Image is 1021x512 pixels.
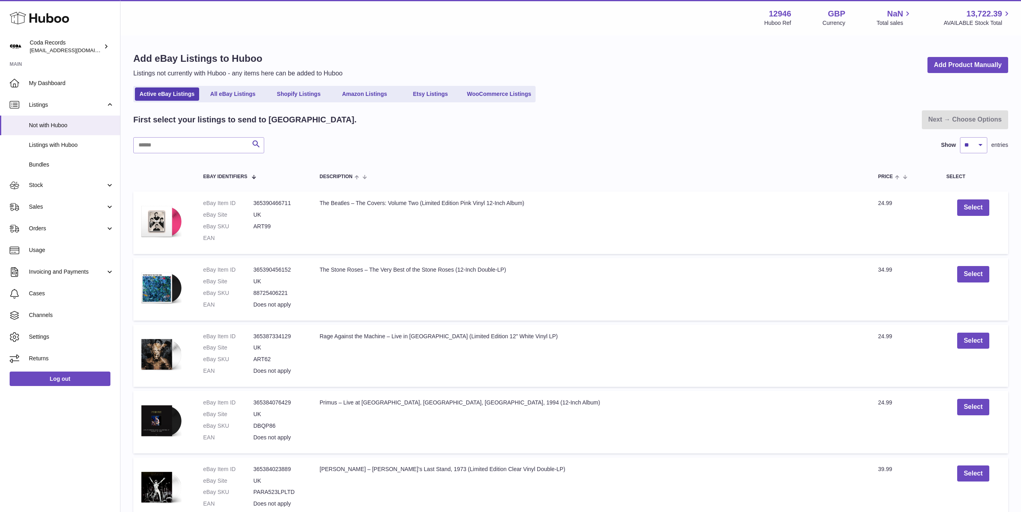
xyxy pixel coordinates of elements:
[957,199,989,216] button: Select
[253,333,304,340] dd: 365387334129
[966,8,1002,19] span: 13,722.39
[135,87,199,101] a: Active eBay Listings
[464,87,534,101] a: WooCommerce Listings
[203,367,253,375] dt: EAN
[878,399,892,406] span: 24.99
[29,333,114,341] span: Settings
[203,211,253,219] dt: eBay Site
[203,488,253,496] dt: eBay SKU
[769,8,791,19] strong: 12946
[203,223,253,230] dt: eBay SKU
[944,19,1011,27] span: AVAILABLE Stock Total
[253,289,304,297] dd: 88725406221
[203,344,253,351] dt: eBay Site
[320,174,353,179] span: Description
[253,211,304,219] dd: UK
[29,101,106,109] span: Listings
[253,399,304,406] dd: 365384076429
[320,199,862,207] div: The Beatles – The Covers: Volume Two (Limited Edition Pink Vinyl 12-Inch Album)
[876,8,912,27] a: NaN Total sales
[253,278,304,285] dd: UK
[203,174,247,179] span: eBay Identifiers
[203,289,253,297] dt: eBay SKU
[29,290,114,297] span: Cases
[29,355,114,362] span: Returns
[878,266,892,273] span: 34.99
[29,268,106,276] span: Invoicing and Payments
[320,399,862,406] div: Primus – Live at [GEOGRAPHIC_DATA], [GEOGRAPHIC_DATA], [GEOGRAPHIC_DATA], 1994 (12-Inch Album)
[203,422,253,430] dt: eBay SKU
[203,410,253,418] dt: eBay Site
[10,372,110,386] a: Log out
[203,399,253,406] dt: eBay Item ID
[133,52,342,65] h1: Add eBay Listings to Huboo
[253,434,304,441] dd: Does not apply
[944,8,1011,27] a: 13,722.39 AVAILABLE Stock Total
[253,488,304,496] dd: PARA523LPLTD
[29,181,106,189] span: Stock
[878,200,892,206] span: 24.99
[253,199,304,207] dd: 365390466711
[253,465,304,473] dd: 365384023889
[398,87,463,101] a: Etsy Listings
[29,246,114,254] span: Usage
[203,234,253,242] dt: EAN
[253,344,304,351] dd: UK
[253,356,304,363] dd: ART62
[253,266,304,274] dd: 365390456152
[141,333,181,376] img: $_1.PNG
[267,87,331,101] a: Shopify Listings
[878,333,892,339] span: 24.99
[957,333,989,349] button: Select
[253,301,304,309] dd: Does not apply
[203,266,253,274] dt: eBay Item ID
[253,500,304,508] dd: Does not apply
[203,477,253,485] dt: eBay Site
[203,333,253,340] dt: eBay Item ID
[887,8,903,19] span: NaN
[823,19,846,27] div: Currency
[927,57,1008,73] a: Add Product Manually
[201,87,265,101] a: All eBay Listings
[320,266,862,274] div: The Stone Roses – The Very Best of the Stone Roses (12-Inch Double-LP)
[764,19,791,27] div: Huboo Ref
[253,410,304,418] dd: UK
[991,141,1008,149] span: entries
[828,8,845,19] strong: GBP
[253,367,304,375] dd: Does not apply
[941,141,956,149] label: Show
[30,47,118,53] span: [EMAIL_ADDRESS][DOMAIN_NAME]
[10,41,22,53] img: haz@pcatmedia.com
[332,87,397,101] a: Amazon Listings
[141,266,181,309] img: $_1.PNG
[320,333,862,340] div: Rage Against the Machine – Live in [GEOGRAPHIC_DATA] (Limited Edition 12" White Vinyl LP)
[133,69,342,78] p: Listings not currently with Huboo - any items here can be added to Huboo
[30,39,102,54] div: Coda Records
[141,399,181,442] img: $_1.PNG
[29,122,114,129] span: Not with Huboo
[203,301,253,309] dt: EAN
[957,399,989,415] button: Select
[320,465,862,473] div: [PERSON_NAME] – [PERSON_NAME]’s Last Stand, 1973 (Limited Edition Clear Vinyl Double-LP)
[141,199,181,243] img: $_1.PNG
[878,466,892,472] span: 39.99
[29,311,114,319] span: Channels
[957,465,989,482] button: Select
[946,174,1000,179] div: Select
[203,356,253,363] dt: eBay SKU
[253,422,304,430] dd: DBQP86
[29,141,114,149] span: Listings with Huboo
[29,161,114,169] span: Bundles
[133,114,357,125] h2: First select your listings to send to [GEOGRAPHIC_DATA].
[957,266,989,282] button: Select
[878,174,893,179] span: Price
[29,225,106,232] span: Orders
[203,278,253,285] dt: eBay Site
[203,199,253,207] dt: eBay Item ID
[253,223,304,230] dd: ART99
[203,500,253,508] dt: EAN
[29,79,114,87] span: My Dashboard
[253,477,304,485] dd: UK
[876,19,912,27] span: Total sales
[203,434,253,441] dt: EAN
